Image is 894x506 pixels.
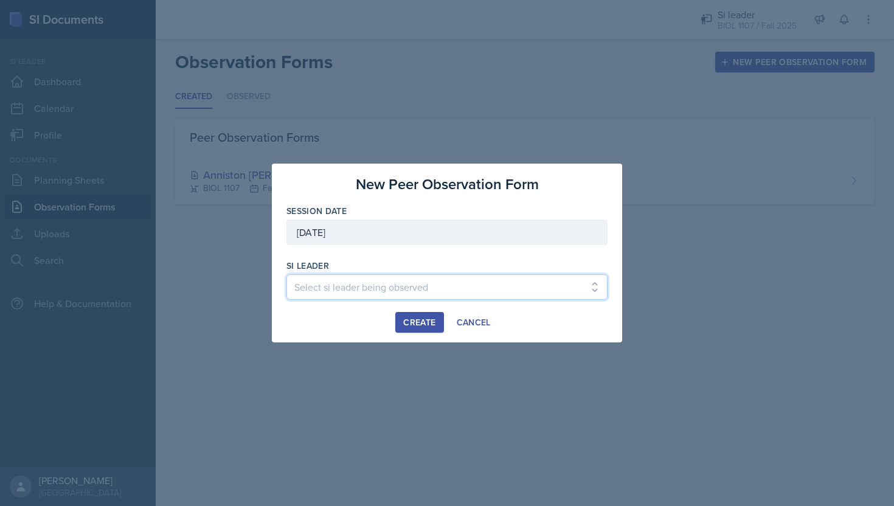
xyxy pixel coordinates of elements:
[457,317,491,327] div: Cancel
[286,260,329,272] label: si leader
[403,317,435,327] div: Create
[286,205,347,217] label: Session Date
[356,173,539,195] h3: New Peer Observation Form
[395,312,443,333] button: Create
[449,312,499,333] button: Cancel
